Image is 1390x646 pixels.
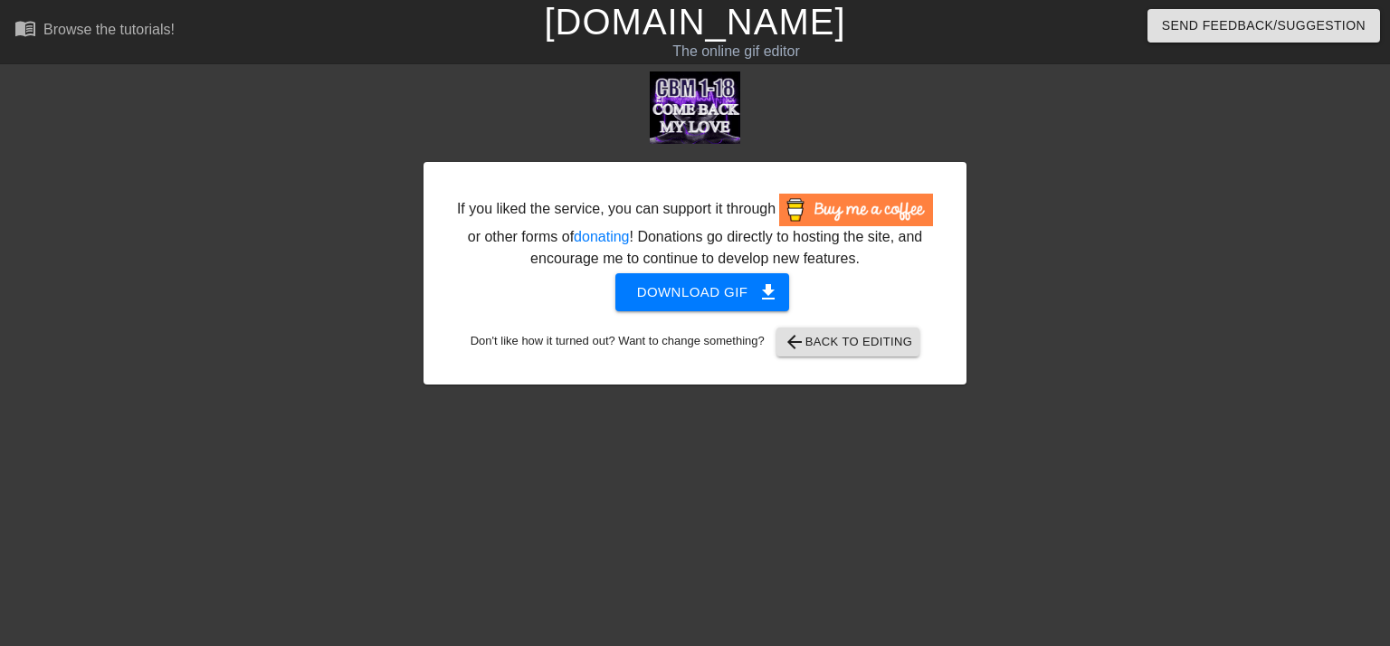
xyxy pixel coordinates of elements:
[784,331,913,353] span: Back to Editing
[43,22,175,37] div: Browse the tutorials!
[757,281,779,303] span: get_app
[615,273,790,311] button: Download gif
[637,280,768,304] span: Download gif
[14,17,36,39] span: menu_book
[544,2,845,42] a: [DOMAIN_NAME]
[452,328,938,356] div: Don't like how it turned out? Want to change something?
[776,328,920,356] button: Back to Editing
[472,41,1000,62] div: The online gif editor
[1162,14,1366,37] span: Send Feedback/Suggestion
[574,229,629,244] a: donating
[601,283,790,299] a: Download gif
[14,17,175,45] a: Browse the tutorials!
[455,194,935,270] div: If you liked the service, you can support it through or other forms of ! Donations go directly to...
[1147,9,1380,43] button: Send Feedback/Suggestion
[779,194,933,226] img: Buy Me A Coffee
[784,331,805,353] span: arrow_back
[650,71,740,144] img: 7J3CIw7Q.gif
